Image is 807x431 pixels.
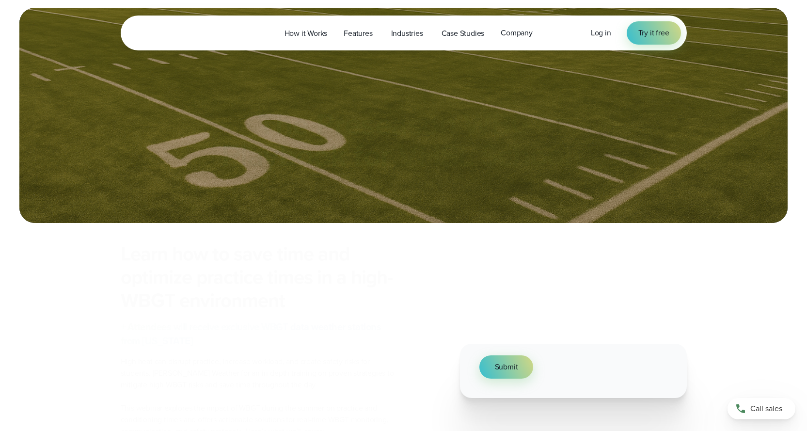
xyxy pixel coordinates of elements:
[285,28,328,39] span: How it Works
[638,27,669,39] span: Try it free
[344,28,372,39] span: Features
[591,27,611,39] a: Log in
[728,398,795,419] a: Call sales
[442,28,485,39] span: Case Studies
[391,28,423,39] span: Industries
[627,21,681,45] a: Try it free
[479,355,534,379] button: Submit
[591,27,611,38] span: Log in
[495,361,518,373] span: Submit
[276,23,336,43] a: How it Works
[433,23,493,43] a: Case Studies
[501,27,533,39] span: Company
[750,403,782,415] span: Call sales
